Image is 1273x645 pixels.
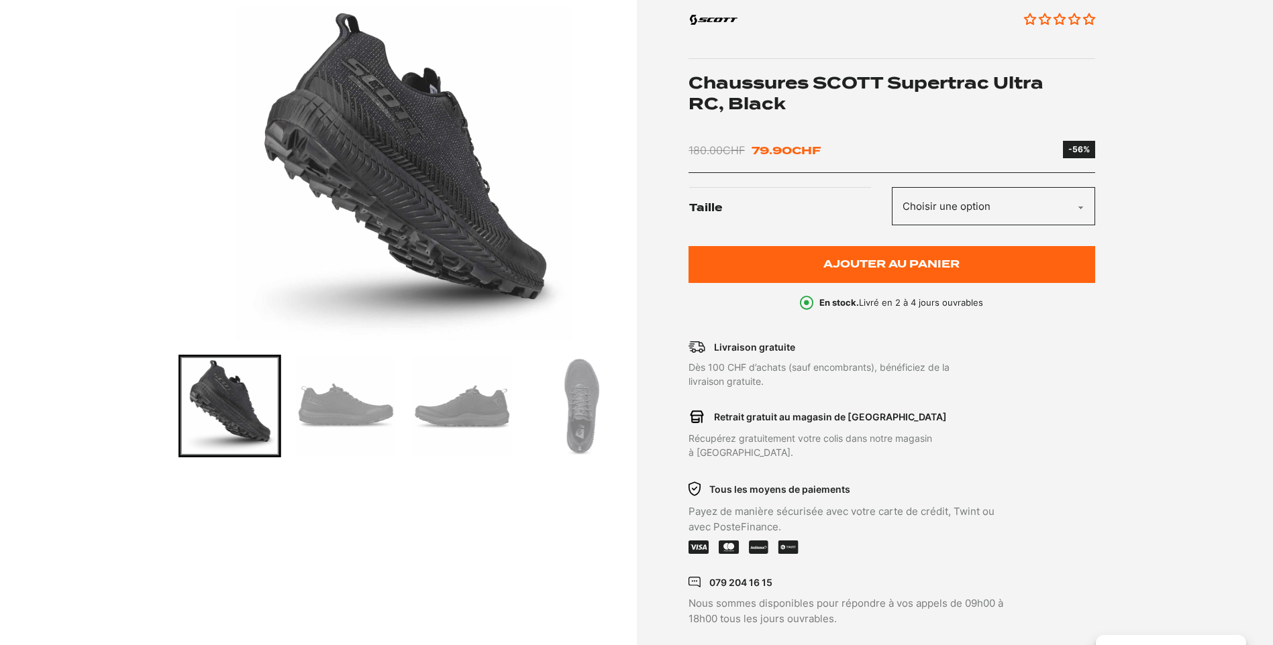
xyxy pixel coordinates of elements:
div: Go to slide 5 [527,355,629,457]
p: Payez de manière sécurisée avec votre carte de crédit, Twint ou avec PosteFinance. [689,504,1013,534]
div: -56% [1068,143,1090,156]
div: Go to slide 4 [411,355,513,457]
button: Ajouter au panier [689,246,1095,283]
div: Go to slide 3 [295,355,397,457]
p: Livraison gratuite [714,340,795,354]
b: En stock. [819,297,859,308]
span: CHF [792,144,821,157]
h1: Chaussures SCOTT Supertrac Ultra RC, Black [689,72,1095,114]
bdi: 180.00 [689,143,745,157]
p: Retrait gratuit au magasin de [GEOGRAPHIC_DATA] [714,410,947,424]
p: Livré en 2 à 4 jours ouvrables [819,296,983,310]
label: Taille [689,187,891,229]
div: Go to slide 2 [179,355,281,457]
p: Nous sommes disponibles pour répondre à vos appels de 09h00 à 18h00 tous les jours ouvrables. [689,596,1013,626]
bdi: 79.90 [752,144,821,157]
div: 2 of 6 [179,6,630,341]
span: CHF [723,143,745,157]
p: Tous les moyens de paiements [709,482,850,496]
p: 079 204 16 15 [709,575,772,589]
span: Ajouter au panier [823,259,960,270]
p: Récupérez gratuitement votre colis dans notre magasin à [GEOGRAPHIC_DATA]. [689,431,1013,459]
p: Dès 100 CHF d’achats (sauf encombrants), bénéficiez de la livraison gratuite. [689,360,1013,388]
